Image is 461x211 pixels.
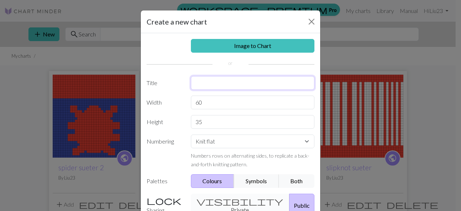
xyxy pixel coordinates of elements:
[191,153,309,167] small: Numbers rows on alternating sides, to replicate a back-and-forth knitting pattern.
[191,39,315,53] a: Image to Chart
[234,174,279,188] button: Symbols
[279,174,315,188] button: Both
[142,135,187,168] label: Numbering
[191,174,234,188] button: Colours
[142,76,187,90] label: Title
[142,96,187,109] label: Width
[147,16,207,27] h5: Create a new chart
[306,16,317,27] button: Close
[142,115,187,129] label: Height
[142,174,187,188] label: Palettes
